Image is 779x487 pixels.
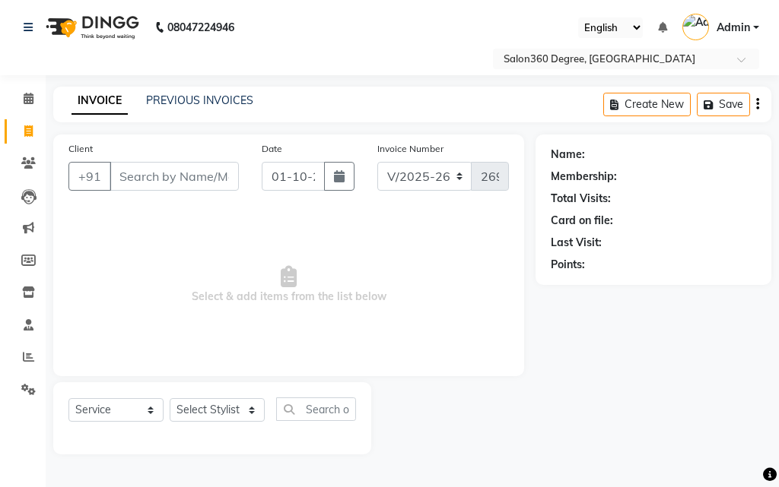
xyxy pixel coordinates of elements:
[551,235,602,251] div: Last Visit:
[603,93,691,116] button: Create New
[68,142,93,156] label: Client
[276,397,356,421] input: Search or Scan
[377,142,444,156] label: Invoice Number
[551,257,585,273] div: Points:
[72,87,128,115] a: INVOICE
[682,14,709,40] img: Admin
[551,147,585,163] div: Name:
[262,142,282,156] label: Date
[551,213,613,229] div: Card on file:
[167,6,234,49] b: 08047224946
[551,191,611,207] div: Total Visits:
[68,209,509,361] span: Select & add items from the list below
[551,169,617,185] div: Membership:
[697,93,750,116] button: Save
[146,93,253,107] a: PREVIOUS INVOICES
[110,162,239,191] input: Search by Name/Mobile/Email/Code
[39,6,143,49] img: logo
[68,162,111,191] button: +91
[717,20,750,36] span: Admin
